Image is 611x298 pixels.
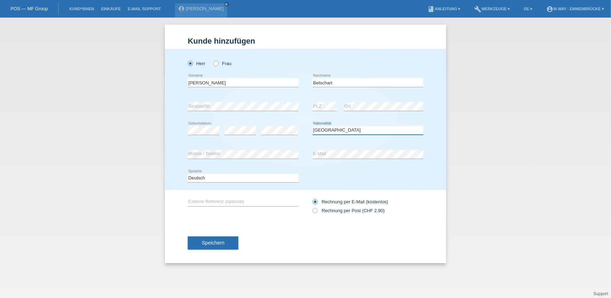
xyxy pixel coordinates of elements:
label: Rechnung per Post (CHF 2.90) [313,208,385,213]
a: close [224,2,229,7]
input: Herr [188,61,192,65]
input: Rechnung per E-Mail (kostenlos) [313,199,317,208]
i: build [475,6,482,13]
a: Kund*innen [66,7,97,11]
label: Frau [213,61,231,66]
i: close [225,2,229,6]
a: DE ▾ [520,7,536,11]
a: buildWerkzeuge ▾ [471,7,514,11]
a: account_circlem-way - Emmenbrücke ▾ [543,7,607,11]
i: account_circle [546,6,553,13]
a: Einkäufe [97,7,124,11]
span: Speichern [202,240,224,246]
button: Speichern [188,236,238,250]
i: book [427,6,435,13]
a: Support [593,291,608,296]
input: Rechnung per Post (CHF 2.90) [313,208,317,217]
a: bookAnleitung ▾ [424,7,464,11]
label: Rechnung per E-Mail (kostenlos) [313,199,388,204]
a: POS — MF Group [11,6,48,11]
h1: Kunde hinzufügen [188,37,423,45]
a: [PERSON_NAME] [186,6,224,11]
label: Herr [188,61,205,66]
a: E-Mail Support [124,7,165,11]
input: Frau [213,61,218,65]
